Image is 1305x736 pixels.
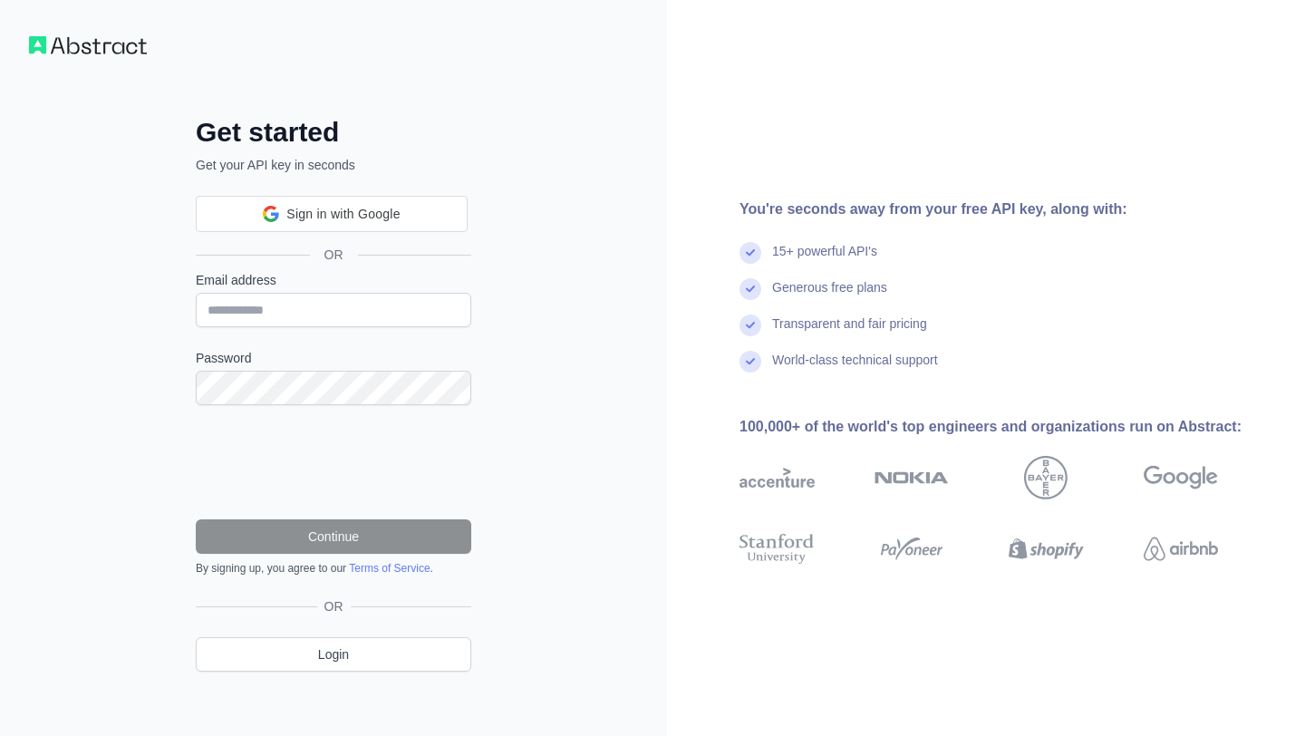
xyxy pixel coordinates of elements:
[29,36,147,54] img: Workflow
[739,456,815,499] img: accenture
[317,597,351,615] span: OR
[739,351,761,373] img: check mark
[196,156,471,174] p: Get your API key in seconds
[196,561,471,576] div: By signing up, you agree to our .
[739,315,761,336] img: check mark
[875,530,950,567] img: payoneer
[739,278,761,300] img: check mark
[286,205,400,224] span: Sign in with Google
[196,116,471,149] h2: Get started
[1144,456,1219,499] img: google
[739,242,761,264] img: check mark
[196,637,471,672] a: Login
[310,246,358,264] span: OR
[196,519,471,554] button: Continue
[196,196,468,232] div: Sign in with Google
[1024,456,1068,499] img: bayer
[196,271,471,289] label: Email address
[772,351,938,387] div: World-class technical support
[196,427,471,498] iframe: reCAPTCHA
[772,278,887,315] div: Generous free plans
[739,530,815,567] img: stanford university
[349,562,430,575] a: Terms of Service
[196,349,471,367] label: Password
[875,456,950,499] img: nokia
[772,242,877,278] div: 15+ powerful API's
[772,315,927,351] div: Transparent and fair pricing
[1144,530,1219,567] img: airbnb
[1009,530,1084,567] img: shopify
[739,416,1276,438] div: 100,000+ of the world's top engineers and organizations run on Abstract:
[739,199,1276,220] div: You're seconds away from your free API key, along with:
